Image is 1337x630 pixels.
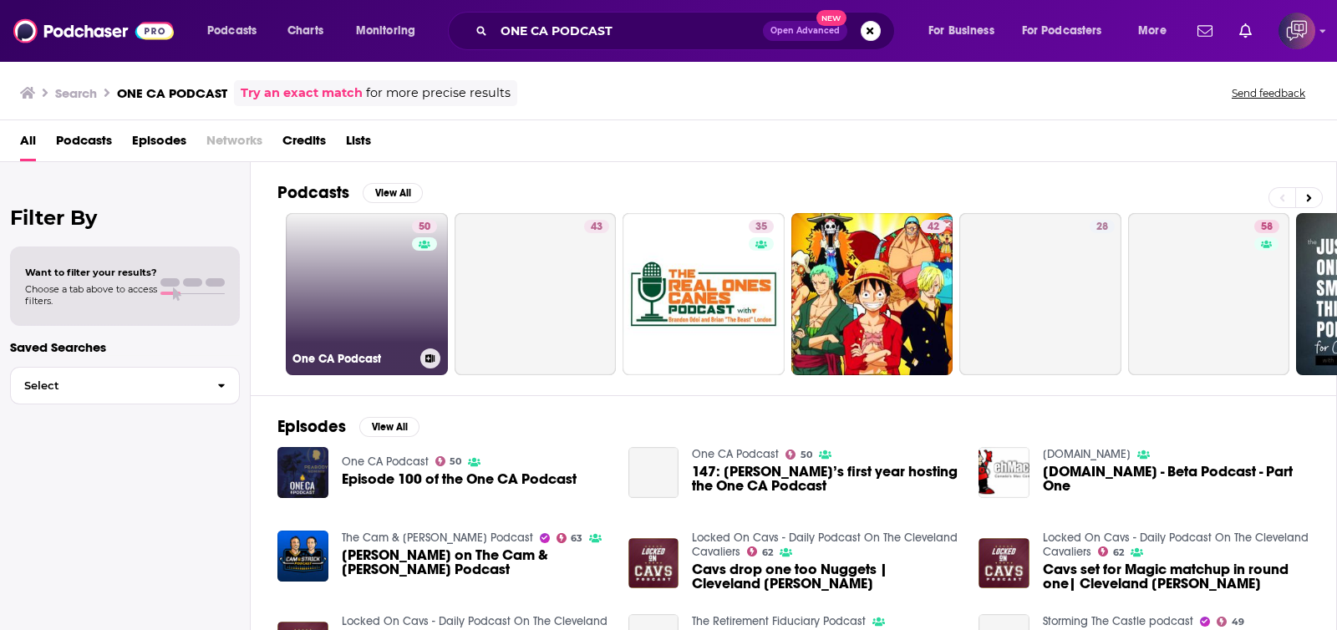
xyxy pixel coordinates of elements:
[346,127,371,161] a: Lists
[455,213,617,375] a: 43
[1138,19,1167,43] span: More
[628,447,679,498] a: 147: Jack’s first year hosting the One CA Podcast
[206,127,262,161] span: Networks
[277,182,349,203] h2: Podcasts
[816,10,846,26] span: New
[10,367,240,404] button: Select
[1232,618,1244,626] span: 49
[1227,86,1310,100] button: Send feedback
[1191,17,1219,45] a: Show notifications dropdown
[277,182,423,203] a: PodcastsView All
[571,535,582,542] span: 63
[1279,13,1315,49] button: Show profile menu
[591,219,602,236] span: 43
[1043,614,1193,628] a: Storming The Castle podcast
[1126,18,1187,44] button: open menu
[494,18,763,44] input: Search podcasts, credits, & more...
[117,85,227,101] h3: ONE CA PODCAST
[747,546,773,556] a: 62
[584,220,609,233] a: 43
[10,206,240,230] h2: Filter By
[286,213,448,375] a: 50One CA Podcast
[277,416,346,437] h2: Episodes
[363,183,423,203] button: View All
[1043,562,1309,591] a: Cavs set for Magic matchup in round one| Cleveland Cavaliers podcast
[25,283,157,307] span: Choose a tab above to access filters.
[1279,13,1315,49] span: Logged in as corioliscompany
[277,18,333,44] a: Charts
[56,127,112,161] a: Podcasts
[287,19,323,43] span: Charts
[1043,531,1309,559] a: Locked On Cavs - Daily Podcast On The Cleveland Cavaliers
[342,548,608,577] span: [PERSON_NAME] on The Cam & [PERSON_NAME] Podcast
[282,127,326,161] a: Credits
[785,450,812,460] a: 50
[1043,562,1309,591] span: Cavs set for Magic matchup in round one| Cleveland [PERSON_NAME]
[10,339,240,355] p: Saved Searches
[359,417,419,437] button: View All
[749,220,774,233] a: 35
[1113,549,1124,556] span: 62
[921,220,946,233] a: 42
[692,447,779,461] a: One CA Podcast
[1043,465,1309,493] a: ehMac.ca - Beta Podcast - Part One
[692,614,866,628] a: The Retirement Fiduciary Podcast
[801,451,812,459] span: 50
[412,220,437,233] a: 50
[342,472,577,486] a: Episode 100 of the One CA Podcast
[25,267,157,278] span: Want to filter your results?
[1254,220,1279,233] a: 58
[692,465,958,493] span: 147: [PERSON_NAME]’s first year hosting the One CA Podcast
[917,18,1015,44] button: open menu
[207,19,257,43] span: Podcasts
[55,85,97,101] h3: Search
[928,19,994,43] span: For Business
[196,18,278,44] button: open menu
[20,127,36,161] a: All
[1096,219,1108,236] span: 28
[1233,17,1258,45] a: Show notifications dropdown
[763,21,847,41] button: Open AdvancedNew
[755,219,767,236] span: 35
[1098,546,1124,556] a: 62
[692,562,958,591] a: Cavs drop one too Nuggets | Cleveland Cavaliers podcast
[1090,220,1115,233] a: 28
[1022,19,1102,43] span: For Podcasters
[557,533,583,543] a: 63
[1011,18,1126,44] button: open menu
[241,84,363,103] a: Try an exact match
[11,380,204,391] span: Select
[1261,219,1273,236] span: 58
[356,19,415,43] span: Monitoring
[342,531,533,545] a: The Cam & Strick Podcast
[1043,465,1309,493] span: [DOMAIN_NAME] - Beta Podcast - Part One
[435,456,462,466] a: 50
[277,416,419,437] a: EpisodesView All
[762,549,773,556] span: 62
[342,548,608,577] a: Jeff O’Neil on The Cam & Strick Podcast
[277,531,328,582] img: Jeff O’Neil on The Cam & Strick Podcast
[979,447,1029,498] img: ehMac.ca - Beta Podcast - Part One
[979,538,1029,589] img: Cavs set for Magic matchup in round one| Cleveland Cavaliers podcast
[13,15,174,47] img: Podchaser - Follow, Share and Rate Podcasts
[419,219,430,236] span: 50
[692,531,958,559] a: Locked On Cavs - Daily Podcast On The Cleveland Cavaliers
[928,219,939,236] span: 42
[277,447,328,498] img: Episode 100 of the One CA Podcast
[770,27,840,35] span: Open Advanced
[1043,447,1131,461] a: ehMac.ca
[464,12,911,50] div: Search podcasts, credits, & more...
[791,213,953,375] a: 42
[1279,13,1315,49] img: User Profile
[692,465,958,493] a: 147: Jack’s first year hosting the One CA Podcast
